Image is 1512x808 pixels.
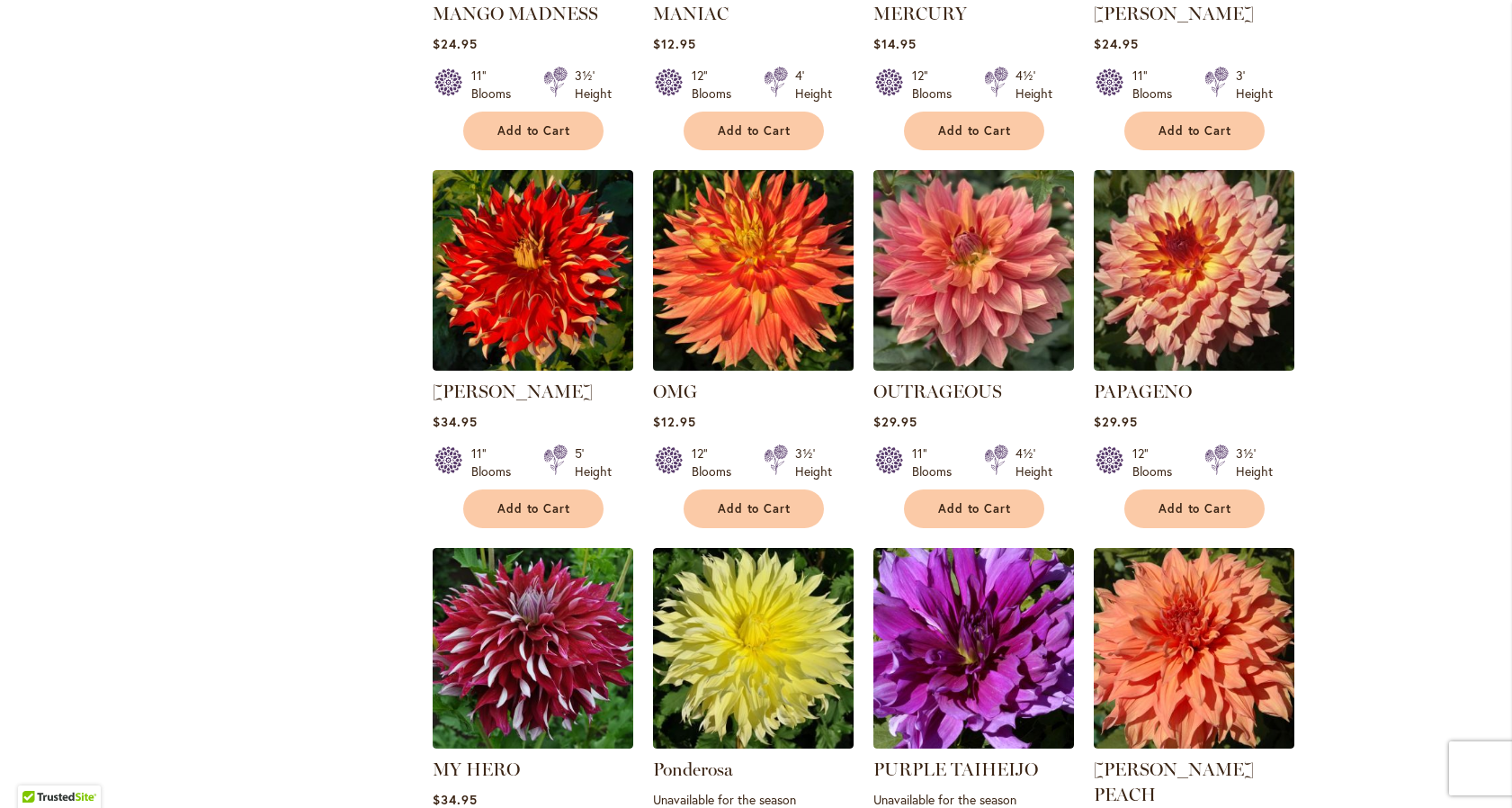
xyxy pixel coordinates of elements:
[433,170,633,371] img: Nick Sr
[653,413,696,430] span: $12.95
[653,791,854,808] p: Unavailable for the season
[433,735,633,752] a: My Hero
[471,67,522,103] div: 11" Blooms
[795,444,832,480] div: 3½' Height
[904,489,1044,528] button: Add to Cart
[575,67,612,103] div: 3½' Height
[1236,67,1273,103] div: 3' Height
[433,3,598,24] a: MANGO MADNESS
[938,501,1012,516] span: Add to Cart
[1015,67,1052,103] div: 4½' Height
[653,735,854,752] a: Ponderosa
[873,3,967,24] a: MERCURY
[1094,170,1294,371] img: Papageno
[873,759,1038,780] a: PURPLE TAIHEIJO
[433,548,633,749] img: My Hero
[653,3,729,24] a: MANIAC
[1094,35,1139,52] span: $24.95
[904,112,1044,150] button: Add to Cart
[873,381,1002,402] a: OUTRAGEOUS
[873,791,1074,808] p: Unavailable for the season
[1132,67,1183,103] div: 11" Blooms
[653,381,697,402] a: OMG
[653,548,854,749] img: Ponderosa
[718,123,792,139] span: Add to Cart
[912,444,962,480] div: 11" Blooms
[463,112,604,150] button: Add to Cart
[684,489,824,528] button: Add to Cart
[873,170,1074,371] img: OUTRAGEOUS
[471,444,522,480] div: 11" Blooms
[1236,444,1273,480] div: 3½' Height
[497,501,571,516] span: Add to Cart
[433,357,633,374] a: Nick Sr
[433,759,520,780] a: MY HERO
[1094,3,1254,24] a: [PERSON_NAME]
[433,35,478,52] span: $24.95
[1094,413,1138,430] span: $29.95
[1124,489,1265,528] button: Add to Cart
[1124,112,1265,150] button: Add to Cart
[1015,444,1052,480] div: 4½' Height
[653,35,696,52] span: $12.95
[13,744,64,795] iframe: Launch Accessibility Center
[795,67,832,103] div: 4' Height
[1094,759,1254,805] a: [PERSON_NAME] PEACH
[1094,548,1294,749] img: Sherwood's Peach
[1094,381,1192,402] a: PAPAGENO
[463,489,604,528] button: Add to Cart
[433,381,593,402] a: [PERSON_NAME]
[873,548,1074,749] img: PURPLE TAIHEIJO
[653,357,854,374] a: Omg
[873,735,1074,752] a: PURPLE TAIHEIJO
[718,501,792,516] span: Add to Cart
[1132,444,1183,480] div: 12" Blooms
[1094,735,1294,752] a: Sherwood's Peach
[912,67,962,103] div: 12" Blooms
[873,357,1074,374] a: OUTRAGEOUS
[938,123,1012,139] span: Add to Cart
[497,123,571,139] span: Add to Cart
[433,791,478,808] span: $34.95
[1094,357,1294,374] a: Papageno
[648,165,858,375] img: Omg
[1159,501,1232,516] span: Add to Cart
[433,413,478,430] span: $34.95
[692,444,742,480] div: 12" Blooms
[684,112,824,150] button: Add to Cart
[1159,123,1232,139] span: Add to Cart
[653,759,733,780] a: Ponderosa
[873,413,917,430] span: $29.95
[873,35,917,52] span: $14.95
[692,67,742,103] div: 12" Blooms
[575,444,612,480] div: 5' Height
